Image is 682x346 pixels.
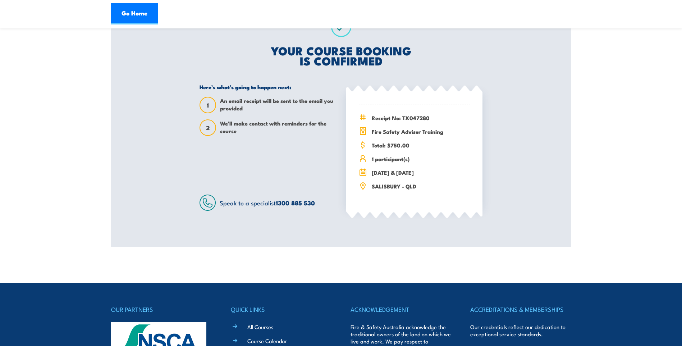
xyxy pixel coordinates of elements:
[372,168,470,177] span: [DATE] & [DATE]
[220,97,336,113] span: An email receipt will be sent to the email you provided
[372,182,470,190] span: SALISBURY - QLD
[470,304,571,314] h4: ACCREDITATIONS & MEMBERSHIPS
[220,198,315,207] span: Speak to a specialist
[200,124,215,132] span: 2
[247,323,273,331] a: All Courses
[372,141,470,149] span: Total: $750.00
[247,337,287,345] a: Course Calendar
[372,127,470,136] span: Fire Safety Adviser Training
[200,83,336,90] h5: Here’s what’s going to happen next:
[372,155,470,163] span: 1 participant(s)
[200,45,482,65] h2: YOUR COURSE BOOKING IS CONFIRMED
[372,114,470,122] span: Receipt No: TX047280
[220,119,336,136] span: We’ll make contact with reminders for the course
[276,198,315,208] a: 1300 885 530
[200,101,215,109] span: 1
[111,304,212,314] h4: OUR PARTNERS
[470,323,571,338] p: Our credentials reflect our dedication to exceptional service standards.
[351,304,451,314] h4: ACKNOWLEDGEMENT
[111,3,158,24] a: Go Home
[231,304,331,314] h4: QUICK LINKS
